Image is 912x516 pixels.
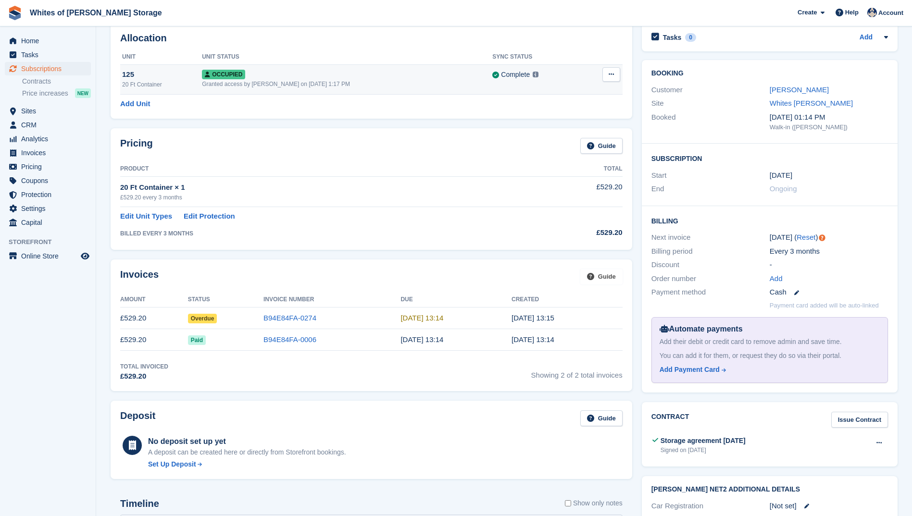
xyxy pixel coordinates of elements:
[400,335,443,344] time: 2025-05-28 12:14:56 UTC
[770,170,792,181] time: 2025-05-27 00:00:00 UTC
[770,99,853,107] a: Whites [PERSON_NAME]
[120,193,529,202] div: £529.20 every 3 months
[770,86,829,94] a: [PERSON_NAME]
[21,146,79,160] span: Invoices
[867,8,877,17] img: Wendy
[580,410,623,426] a: Guide
[5,62,91,75] a: menu
[651,501,770,512] div: Car Registration
[202,70,245,79] span: Occupied
[120,307,188,329] td: £529.20
[120,49,202,65] th: Unit
[21,249,79,263] span: Online Store
[770,123,888,132] div: Walk-in ([PERSON_NAME])
[770,501,888,512] div: [Not set]
[818,233,826,242] div: Tooltip anchor
[770,112,888,123] div: [DATE] 01:14 PM
[860,32,873,43] a: Add
[184,211,235,222] a: Edit Protection
[21,202,79,215] span: Settings
[661,436,746,446] div: Storage agreement [DATE]
[831,412,888,428] a: Issue Contract
[651,216,888,225] h2: Billing
[529,227,622,238] div: £529.20
[120,410,155,426] h2: Deposit
[770,301,879,310] p: Payment card added will be auto-linked
[120,362,168,371] div: Total Invoiced
[798,8,817,17] span: Create
[580,269,623,285] a: Guide
[202,49,492,65] th: Unit Status
[22,89,68,98] span: Price increases
[21,48,79,61] span: Tasks
[651,259,770,270] div: Discount
[501,70,530,80] div: Complete
[21,216,79,229] span: Capital
[660,365,876,375] a: Add Payment Card
[580,138,623,154] a: Guide
[148,459,196,469] div: Set Up Deposit
[21,132,79,146] span: Analytics
[120,292,188,307] th: Amount
[533,72,538,77] img: icon-info-grey-7440780725fd019a000dd9b08b2336e03edf1995a4989e88bcd33f0948082b44.svg
[148,447,346,457] p: A deposit can be created here or directly from Storefront bookings.
[75,88,91,98] div: NEW
[565,498,571,508] input: Show only notes
[661,446,746,455] div: Signed on [DATE]
[651,153,888,163] h2: Subscription
[21,104,79,118] span: Sites
[120,329,188,351] td: £529.20
[5,188,91,201] a: menu
[660,337,880,347] div: Add their debit or credit card to remove admin and save time.
[5,34,91,48] a: menu
[770,246,888,257] div: Every 3 months
[188,335,206,345] span: Paid
[120,371,168,382] div: £529.20
[651,232,770,243] div: Next invoice
[263,292,400,307] th: Invoice Number
[188,314,217,323] span: Overdue
[22,77,91,86] a: Contracts
[878,8,903,18] span: Account
[26,5,166,21] a: Whites of [PERSON_NAME] Storage
[22,88,91,98] a: Price increases NEW
[9,237,96,247] span: Storefront
[5,249,91,263] a: menu
[5,174,91,187] a: menu
[685,33,696,42] div: 0
[770,273,783,284] a: Add
[400,292,512,307] th: Due
[263,335,316,344] a: B94E84FA-0006
[651,112,770,132] div: Booked
[120,161,529,177] th: Product
[5,118,91,132] a: menu
[120,211,172,222] a: Edit Unit Types
[21,174,79,187] span: Coupons
[5,216,91,229] a: menu
[512,292,623,307] th: Created
[663,33,682,42] h2: Tasks
[651,287,770,298] div: Payment method
[122,80,202,89] div: 20 Ft Container
[529,161,622,177] th: Total
[120,229,529,238] div: BILLED EVERY 3 MONTHS
[5,104,91,118] a: menu
[770,184,797,193] span: Ongoing
[21,160,79,173] span: Pricing
[21,188,79,201] span: Protection
[5,48,91,61] a: menu
[531,362,623,382] span: Showing 2 of 2 total invoices
[512,335,554,344] time: 2025-05-27 12:14:56 UTC
[651,98,770,109] div: Site
[120,138,153,154] h2: Pricing
[79,250,91,262] a: Preview store
[565,498,623,508] label: Show only notes
[660,365,720,375] div: Add Payment Card
[770,232,888,243] div: [DATE] ( )
[400,314,443,322] time: 2025-08-28 12:14:56 UTC
[148,459,346,469] a: Set Up Deposit
[120,33,623,44] h2: Allocation
[492,49,583,65] th: Sync Status
[512,314,554,322] time: 2025-08-27 12:15:34 UTC
[122,69,202,80] div: 125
